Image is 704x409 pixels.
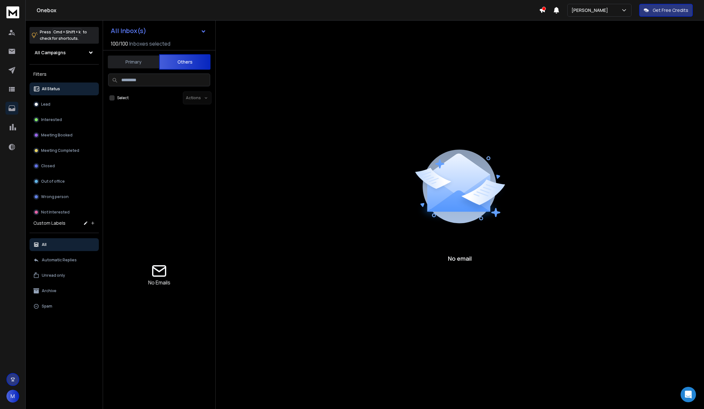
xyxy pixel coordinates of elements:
p: Out of office [41,179,65,184]
p: Spam [42,304,52,309]
button: Meeting Completed [30,144,99,157]
p: Get Free Credits [653,7,688,13]
button: M [6,390,19,403]
button: Lead [30,98,99,111]
button: All Inbox(s) [106,24,211,37]
button: Unread only [30,269,99,282]
h3: Filters [30,70,99,79]
p: Automatic Replies [42,257,77,263]
p: Unread only [42,273,65,278]
h1: All Inbox(s) [111,28,146,34]
p: Wrong person [41,194,69,199]
h3: Inboxes selected [129,40,170,48]
p: [PERSON_NAME] [571,7,611,13]
p: Press to check for shortcuts. [40,29,87,42]
span: 100 / 100 [111,40,128,48]
button: Out of office [30,175,99,188]
p: Meeting Completed [41,148,79,153]
button: All Status [30,83,99,95]
button: Spam [30,300,99,313]
button: Automatic Replies [30,254,99,266]
p: Archive [42,288,56,293]
button: Archive [30,284,99,297]
button: All [30,238,99,251]
button: Closed [30,160,99,172]
p: All Status [42,86,60,91]
button: Get Free Credits [639,4,693,17]
label: Select [117,95,129,100]
button: Others [159,54,210,70]
p: Lead [41,102,50,107]
p: No Emails [148,279,170,286]
p: Interested [41,117,62,122]
span: Cmd + Shift + k [52,28,82,36]
h1: Onebox [37,6,539,14]
button: Primary [108,55,159,69]
p: All [42,242,47,247]
button: Wrong person [30,190,99,203]
p: Meeting Booked [41,133,73,138]
p: No email [448,254,472,263]
button: Not Interested [30,206,99,219]
img: logo [6,6,19,18]
p: Not Interested [41,210,70,215]
h1: All Campaigns [35,49,66,56]
h3: Custom Labels [33,220,65,226]
div: Open Intercom Messenger [681,387,696,402]
p: Closed [41,163,55,169]
button: All Campaigns [30,46,99,59]
button: Meeting Booked [30,129,99,142]
button: Interested [30,113,99,126]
